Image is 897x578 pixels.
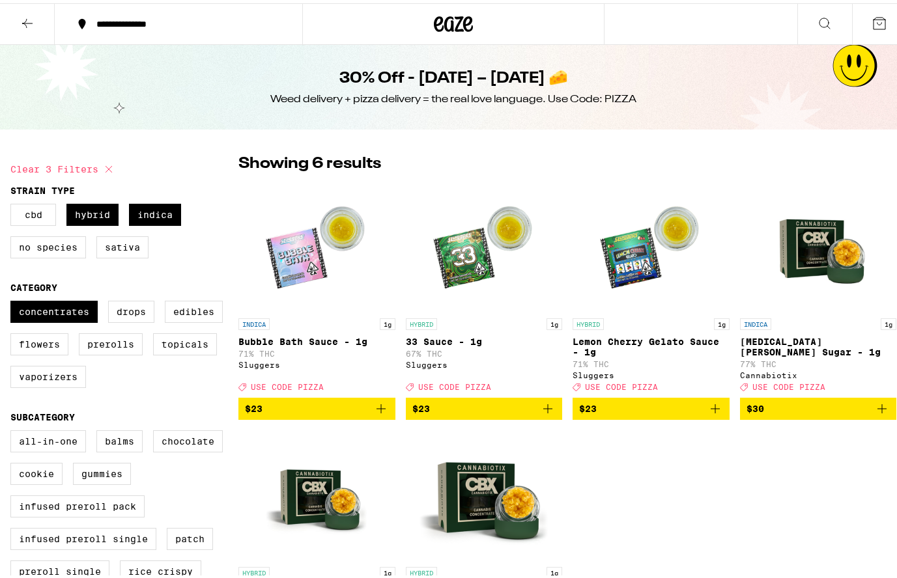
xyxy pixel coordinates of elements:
[10,427,86,449] label: All-In-One
[573,178,730,394] a: Open page for Lemon Cherry Gelato Sauce - 1g from Sluggers
[10,363,86,385] label: Vaporizers
[270,89,636,103] div: Weed delivery + pizza delivery = the real love language. Use Code: PIZZA
[419,427,549,557] img: Cannabiotix - Milky Melon Terp Sugar - 1g
[167,525,213,547] label: Patch
[108,297,154,320] label: Drops
[10,297,98,320] label: Concentrates
[740,357,897,365] p: 77% THC
[10,182,75,193] legend: Strain Type
[406,564,437,575] p: HYBRID
[881,315,896,327] p: 1g
[339,64,568,87] h1: 30% Off - [DATE] – [DATE] 🧀
[10,150,117,182] button: Clear 3 filters
[153,330,217,352] label: Topicals
[10,330,68,352] label: Flowers
[573,333,730,354] p: Lemon Cherry Gelato Sauce - 1g
[573,368,730,376] div: Sluggers
[96,427,143,449] label: Balms
[406,333,563,344] p: 33 Sauce - 1g
[406,346,563,355] p: 67% THC
[129,200,181,223] label: Indica
[238,333,395,344] p: Bubble Bath Sauce - 1g
[740,178,897,394] a: Open page for Jet Lag OG Terp Sugar - 1g from Cannabiotix
[740,394,897,417] button: Add to bag
[251,427,382,557] img: Cannabiotix - Milk Master Live Resin Terp Sugar
[238,357,395,366] div: Sluggers
[10,460,63,482] label: Cookie
[10,525,156,547] label: Infused Preroll Single
[740,333,897,354] p: [MEDICAL_DATA] [PERSON_NAME] Sugar - 1g
[245,400,263,411] span: $23
[586,178,716,309] img: Sluggers - Lemon Cherry Gelato Sauce - 1g
[251,379,324,388] span: USE CODE PIZZA
[380,315,395,327] p: 1g
[238,315,270,327] p: INDICA
[406,315,437,327] p: HYBRID
[419,178,549,309] img: Sluggers - 33 Sauce - 1g
[752,379,825,388] span: USE CODE PIZZA
[740,368,897,376] div: Cannabiotix
[406,178,563,394] a: Open page for 33 Sauce - 1g from Sluggers
[714,315,730,327] p: 1g
[238,564,270,575] p: HYBRID
[579,400,597,411] span: $23
[66,200,119,223] label: Hybrid
[406,357,563,366] div: Sluggers
[412,400,430,411] span: $23
[238,150,381,172] p: Showing 6 results
[573,357,730,365] p: 71% THC
[165,297,223,320] label: Edibles
[73,460,131,482] label: Gummies
[238,178,395,394] a: Open page for Bubble Bath Sauce - 1g from Sluggers
[380,564,395,575] p: 1g
[747,400,764,411] span: $30
[153,427,223,449] label: Chocolate
[406,394,563,417] button: Add to bag
[573,315,604,327] p: HYBRID
[547,564,562,575] p: 1g
[10,409,75,419] legend: Subcategory
[251,178,382,309] img: Sluggers - Bubble Bath Sauce - 1g
[10,492,145,514] label: Infused Preroll Pack
[10,233,86,255] label: No Species
[238,394,395,417] button: Add to bag
[79,330,143,352] label: Prerolls
[573,394,730,417] button: Add to bag
[238,346,395,355] p: 71% THC
[96,233,149,255] label: Sativa
[740,315,771,327] p: INDICA
[418,379,491,388] span: USE CODE PIZZA
[585,379,658,388] span: USE CODE PIZZA
[10,200,56,223] label: CBD
[10,279,57,290] legend: Category
[547,315,562,327] p: 1g
[753,178,883,309] img: Cannabiotix - Jet Lag OG Terp Sugar - 1g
